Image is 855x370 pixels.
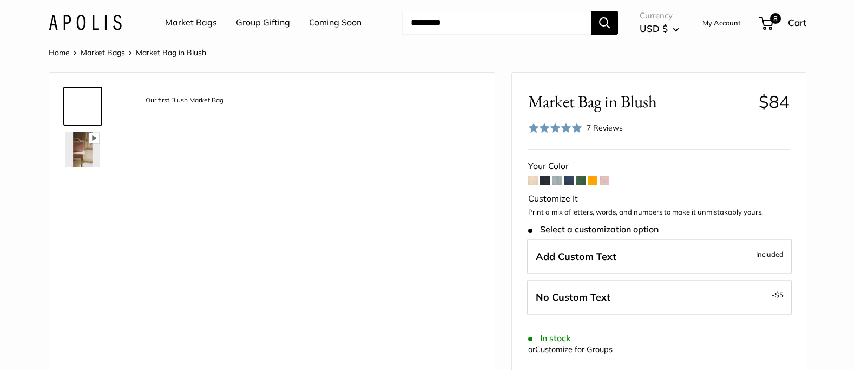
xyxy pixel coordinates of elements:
[63,87,102,126] a: description_Our first Blush Market Bag
[165,15,217,31] a: Market Bags
[140,93,229,108] div: Our first Blush Market Bag
[640,8,679,23] span: Currency
[63,173,102,212] a: Market Bag in Blush
[527,280,792,315] label: Leave Blank
[528,224,659,235] span: Select a customization option
[63,303,102,342] a: Market Bag in Blush
[309,15,361,31] a: Coming Soon
[402,11,591,35] input: Search...
[528,207,790,218] p: Print a mix of letters, words, and numbers to make it unmistakably yours.
[535,345,613,354] a: Customize for Groups
[81,48,125,57] a: Market Bags
[527,239,792,275] label: Add Custom Text
[640,23,668,34] span: USD $
[528,342,613,357] div: or
[63,260,102,299] a: description_Effortless style wherever you go
[772,288,784,301] span: -
[136,48,206,57] span: Market Bag in Blush
[770,13,781,24] span: 8
[759,91,790,112] span: $84
[63,217,102,256] a: Market Bag in Blush
[591,11,618,35] button: Search
[49,15,122,30] img: Apolis
[49,46,206,60] nav: Breadcrumb
[775,290,784,299] span: $5
[528,92,751,112] span: Market Bag in Blush
[49,48,70,57] a: Home
[702,16,741,29] a: My Account
[587,123,623,133] span: 7 Reviews
[528,191,790,207] div: Customize It
[788,17,806,28] span: Cart
[756,248,784,261] span: Included
[236,15,290,31] a: Group Gifting
[65,132,100,167] img: Market Bag in Blush
[760,14,806,31] a: 8 Cart
[63,130,102,169] a: Market Bag in Blush
[528,333,571,343] span: In stock
[536,291,610,303] span: No Custom Text
[528,158,790,174] div: Your Color
[536,250,616,263] span: Add Custom Text
[640,20,679,37] button: USD $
